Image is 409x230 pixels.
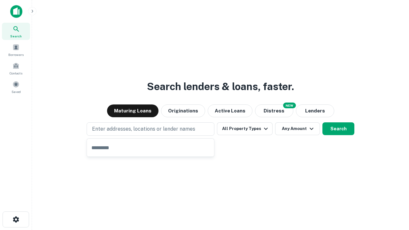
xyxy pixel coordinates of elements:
button: Active Loans [208,104,252,117]
span: Contacts [10,71,22,76]
a: Search [2,23,30,40]
a: Contacts [2,60,30,77]
span: Saved [12,89,21,94]
a: Borrowers [2,41,30,58]
a: Saved [2,78,30,96]
button: Originations [161,104,205,117]
button: All Property Types [217,122,273,135]
div: NEW [283,103,296,108]
button: Enter addresses, locations or lender names [87,122,214,136]
button: Lenders [296,104,334,117]
p: Enter addresses, locations or lender names [92,125,195,133]
h3: Search lenders & loans, faster. [147,79,294,94]
button: Search [322,122,354,135]
button: Search distressed loans with lien and other non-mortgage details. [255,104,293,117]
iframe: Chat Widget [377,179,409,210]
button: Any Amount [275,122,320,135]
button: Maturing Loans [107,104,158,117]
img: capitalize-icon.png [10,5,22,18]
span: Borrowers [8,52,24,57]
span: Search [10,34,22,39]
